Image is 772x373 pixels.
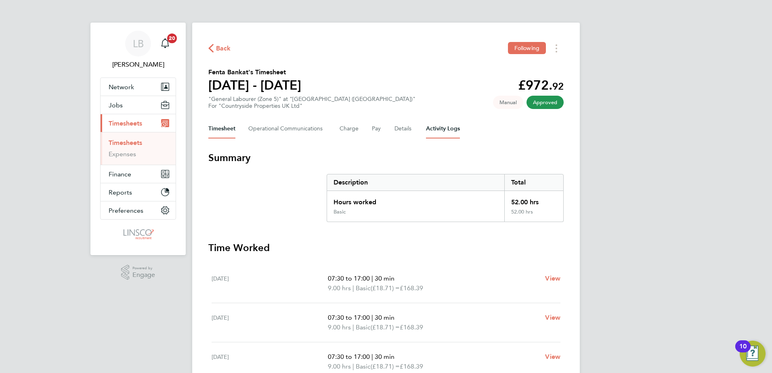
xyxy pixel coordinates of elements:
span: Back [216,44,231,53]
a: Expenses [109,150,136,158]
span: | [371,275,373,282]
button: Charge [340,119,359,138]
span: Basic [356,362,371,371]
div: Description [327,174,504,191]
span: (£18.71) = [371,284,400,292]
span: This timesheet was manually created. [493,96,523,109]
span: 07:30 to 17:00 [328,314,370,321]
button: Details [394,119,413,138]
span: 30 min [375,275,394,282]
span: LB [133,38,144,49]
div: [DATE] [212,313,328,332]
button: Preferences [101,201,176,219]
div: For "Countryside Properties UK Ltd" [208,103,415,109]
div: 52.00 hrs [504,191,563,209]
button: Operational Communications [248,119,327,138]
h3: Summary [208,151,564,164]
button: Open Resource Center, 10 new notifications [740,341,766,367]
button: Activity Logs [426,119,460,138]
h3: Time Worked [208,241,564,254]
a: Powered byEngage [121,265,155,280]
div: Basic [334,209,346,215]
div: Hours worked [327,191,504,209]
a: View [545,352,560,362]
span: Basic [356,323,371,332]
button: Timesheets [101,114,176,132]
div: 52.00 hrs [504,209,563,222]
span: 30 min [375,314,394,321]
a: LB[PERSON_NAME] [100,31,176,69]
span: Engage [132,272,155,279]
div: [DATE] [212,274,328,293]
span: £168.39 [400,323,423,331]
button: Back [208,43,231,53]
a: 20 [157,31,173,57]
span: 9.00 hrs [328,323,351,331]
span: This timesheet has been approved. [527,96,564,109]
div: Total [504,174,563,191]
span: 9.00 hrs [328,284,351,292]
a: View [545,313,560,323]
a: Timesheets [109,139,142,147]
span: Lauren Butler [100,60,176,69]
button: Finance [101,165,176,183]
span: | [352,284,354,292]
h1: [DATE] - [DATE] [208,77,301,93]
nav: Main navigation [90,23,186,255]
span: 07:30 to 17:00 [328,353,370,360]
span: 20 [167,34,177,43]
h2: Fenta Bankat's Timesheet [208,67,301,77]
button: Following [508,42,546,54]
span: 07:30 to 17:00 [328,275,370,282]
span: Jobs [109,101,123,109]
span: Timesheets [109,119,142,127]
span: £168.39 [400,363,423,370]
span: Finance [109,170,131,178]
button: Timesheet [208,119,235,138]
img: linsco-logo-retina.png [121,228,155,241]
div: 10 [739,346,747,357]
a: Go to home page [100,228,176,241]
span: 9.00 hrs [328,363,351,370]
span: | [371,314,373,321]
button: Timesheets Menu [549,42,564,54]
button: Jobs [101,96,176,114]
span: View [545,353,560,360]
span: £168.39 [400,284,423,292]
span: | [352,323,354,331]
button: Reports [101,183,176,201]
div: Summary [327,174,564,222]
span: Preferences [109,207,143,214]
span: View [545,275,560,282]
span: (£18.71) = [371,363,400,370]
span: Basic [356,283,371,293]
app-decimal: £972. [518,78,564,93]
span: Following [514,44,539,52]
span: 30 min [375,353,394,360]
span: | [352,363,354,370]
span: Powered by [132,265,155,272]
span: 92 [552,80,564,92]
span: | [371,353,373,360]
button: Pay [372,119,382,138]
div: "General Labourer (Zone 5)" at "[GEOGRAPHIC_DATA] ([GEOGRAPHIC_DATA])" [208,96,415,109]
span: Reports [109,189,132,196]
span: (£18.71) = [371,323,400,331]
div: [DATE] [212,352,328,371]
a: View [545,274,560,283]
span: View [545,314,560,321]
div: Timesheets [101,132,176,165]
span: Network [109,83,134,91]
button: Network [101,78,176,96]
